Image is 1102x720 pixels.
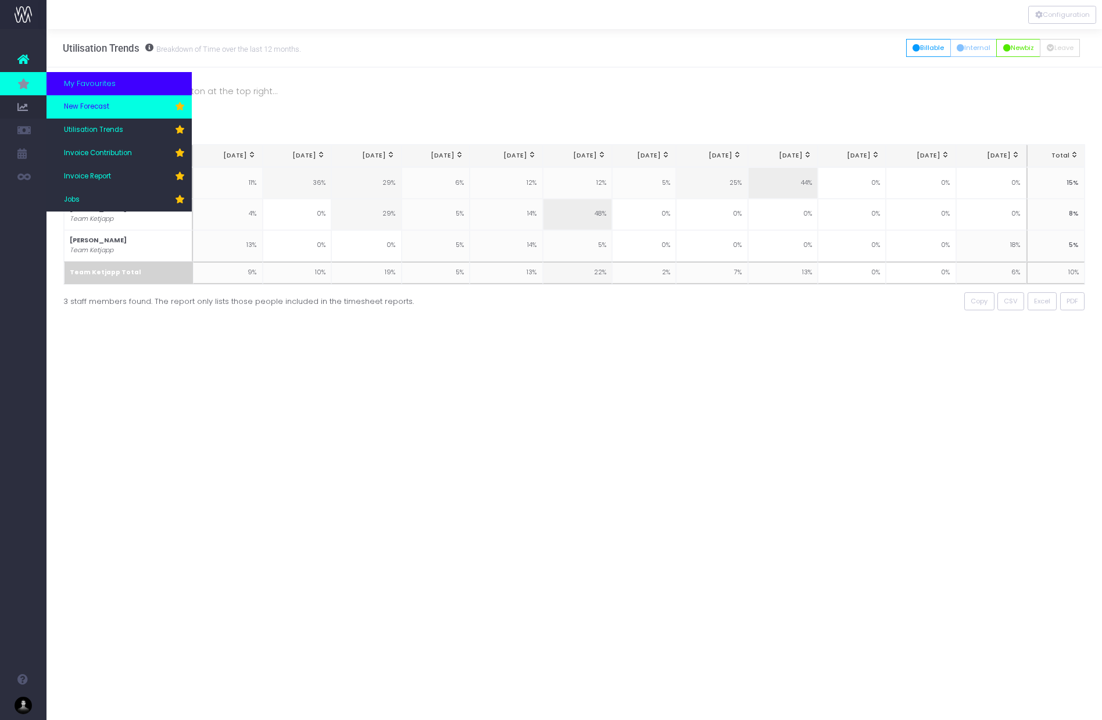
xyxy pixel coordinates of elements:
td: 14% [470,230,543,262]
div: 3 staff members found. The report only lists those people included in the timesheet reports. [63,292,566,307]
span: Invoice Contribution [64,148,132,159]
td: 0% [676,230,747,262]
td: 12% [470,167,543,199]
span: Invoice Report [64,171,111,182]
td: 0% [331,230,402,262]
td: 36% [263,167,331,199]
td: 0% [818,262,886,285]
td: 25% [676,167,747,199]
td: 5% [543,230,613,262]
th: Aug 25: activate to sort column ascending [676,145,747,167]
span: Copy [971,296,987,306]
td: 13% [470,262,543,285]
td: 0% [886,167,956,199]
i: Team Ketjapp [70,214,113,224]
td: 6% [402,167,470,199]
td: 0% [886,230,956,262]
button: Configuration [1028,6,1096,24]
button: Newbiz [996,39,1040,57]
td: 29% [331,199,402,230]
div: [DATE] [338,151,395,160]
span: CSV [1004,296,1018,306]
strong: [PERSON_NAME] [70,236,127,245]
span: Excel [1034,296,1050,306]
div: Vertical button group [1028,6,1096,24]
td: 5% [402,230,470,262]
td: 5% [402,199,470,230]
button: CSV [997,292,1025,310]
a: Invoice Contribution [46,142,192,165]
button: Copy [964,292,994,310]
td: 0% [748,199,818,230]
td: 0% [612,230,676,262]
td: 10% [263,262,331,285]
img: images/default_profile_image.png [15,697,32,714]
td: 6% [956,262,1026,285]
td: 48% [543,199,613,230]
td: 5% [612,167,676,199]
p: To begin, click a work type button at the top right... [63,84,1086,98]
div: [DATE] [269,151,325,160]
button: Leave [1040,39,1080,57]
div: [DATE] [963,151,1020,160]
td: 5% [402,262,470,285]
td: 9% [193,262,263,285]
h3: Heatmap [63,121,1086,132]
th: Jul 25: activate to sort column ascending [612,145,676,167]
th: Sep 25: activate to sort column ascending [748,145,818,167]
i: Team Ketjapp [70,246,113,255]
td: 15% [1026,167,1085,199]
div: [DATE] [824,151,880,160]
td: 0% [886,199,956,230]
h3: Utilisation Trends [63,42,301,54]
td: 22% [543,262,613,285]
div: [DATE] [549,151,606,160]
small: Breakdown of Time over the last 12 months. [153,42,301,54]
th: Team Ketjapp Total [64,262,194,285]
span: Utilisation Trends [64,125,123,135]
td: 14% [470,199,543,230]
div: [DATE] [618,151,670,160]
div: [DATE] [408,151,464,160]
td: 0% [818,199,886,230]
a: New Forecast [46,95,192,119]
th: Jan 25: activate to sort column ascending [193,145,263,167]
td: 0% [886,262,956,285]
td: 11% [193,167,263,199]
button: Billable [906,39,951,57]
th: Oct 25: activate to sort column ascending [818,145,886,167]
div: [DATE] [754,151,811,160]
td: 18% [956,230,1026,262]
div: [DATE] [682,151,742,160]
th: Jun 25: activate to sort column ascending [543,145,613,167]
td: 4% [193,199,263,230]
a: Jobs [46,188,192,212]
div: [DATE] [892,151,950,160]
th: Dec 25: activate to sort column ascending [956,145,1026,167]
td: 0% [818,167,886,199]
td: 0% [956,199,1026,230]
td: 0% [263,199,331,230]
div: [DATE] [199,151,256,160]
div: Total [1033,151,1079,160]
span: PDF [1067,296,1078,306]
td: 0% [263,230,331,262]
td: 2% [612,262,676,285]
td: 10% [1026,262,1085,285]
button: PDF [1060,292,1085,310]
th: Mar 25: activate to sort column ascending [331,145,402,167]
td: 0% [956,167,1026,199]
td: 13% [748,262,818,285]
td: 0% [818,230,886,262]
a: Utilisation Trends [46,119,192,142]
th: Nov 25: activate to sort column ascending [886,145,956,167]
button: Internal [950,39,997,57]
td: 29% [331,167,402,199]
th: May 25: activate to sort column ascending [470,145,543,167]
td: 0% [612,199,676,230]
span: Jobs [64,195,80,205]
td: 5% [1026,230,1085,262]
td: 8% [1026,199,1085,230]
td: 19% [331,262,402,285]
button: Excel [1028,292,1057,310]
